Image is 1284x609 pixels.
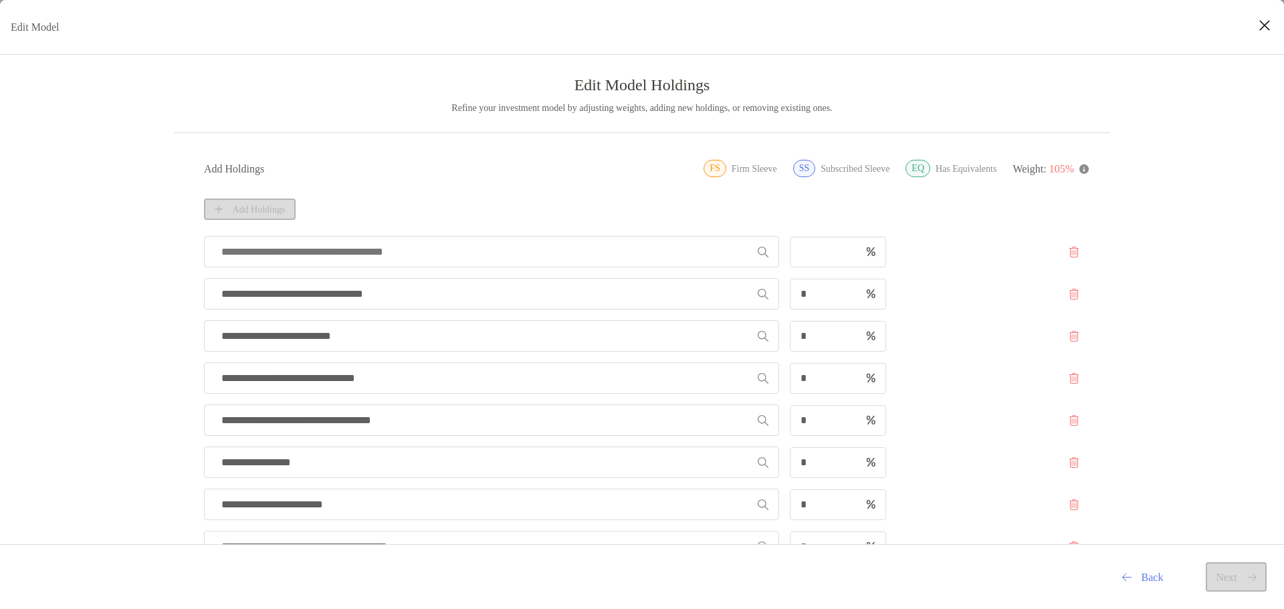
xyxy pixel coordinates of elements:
img: Search Icon [758,247,768,257]
h3: Edit Model Holdings [574,76,710,94]
button: Close modal [1255,16,1275,36]
img: input icon [866,247,875,257]
p: Weight: [1012,160,1089,177]
p: Subscribed Sleeve [821,160,889,177]
p: EQ [912,164,924,173]
img: Search Icon [758,373,768,384]
img: input icon [866,541,875,552]
p: Refine your investment model by adjusting weights, adding new holdings, or removing existing ones. [451,100,832,116]
img: Search Icon [758,541,768,552]
img: Search Icon [758,289,768,299]
img: Search Icon [758,499,768,510]
img: input icon [866,289,875,299]
p: FS [710,164,720,173]
p: Add Holdings [204,160,264,177]
img: input icon [866,457,875,467]
img: input icon [866,415,875,425]
p: Has Equivalents [936,160,996,177]
img: input icon [866,499,875,509]
p: SS [799,164,810,173]
p: Edit Model [11,19,59,35]
img: Search Icon [758,415,768,426]
img: input icon [866,373,875,383]
img: Search Icon [758,331,768,342]
img: input icon [866,331,875,341]
img: Search Icon [758,457,768,468]
span: 105 % [1049,163,1074,174]
button: Back [1111,562,1174,592]
p: Firm Sleeve [732,160,777,177]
